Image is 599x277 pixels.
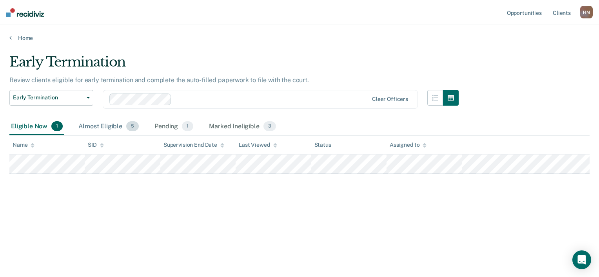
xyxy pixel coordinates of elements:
[239,142,277,148] div: Last Viewed
[153,118,195,135] div: Pending1
[6,8,44,17] img: Recidiviz
[580,6,593,18] div: H M
[88,142,104,148] div: SID
[9,34,590,41] a: Home
[163,142,224,148] div: Supervision End Date
[182,121,193,131] span: 1
[9,76,309,84] p: Review clients eligible for early termination and complete the auto-filled paperwork to file with...
[263,121,276,131] span: 3
[13,142,34,148] div: Name
[207,118,278,135] div: Marked Ineligible3
[126,121,139,131] span: 5
[580,6,593,18] button: HM
[13,94,83,101] span: Early Termination
[572,250,591,269] div: Open Intercom Messenger
[9,54,459,76] div: Early Termination
[51,121,63,131] span: 1
[372,96,408,103] div: Clear officers
[9,118,64,135] div: Eligible Now1
[77,118,140,135] div: Almost Eligible5
[390,142,427,148] div: Assigned to
[314,142,331,148] div: Status
[9,90,93,106] button: Early Termination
